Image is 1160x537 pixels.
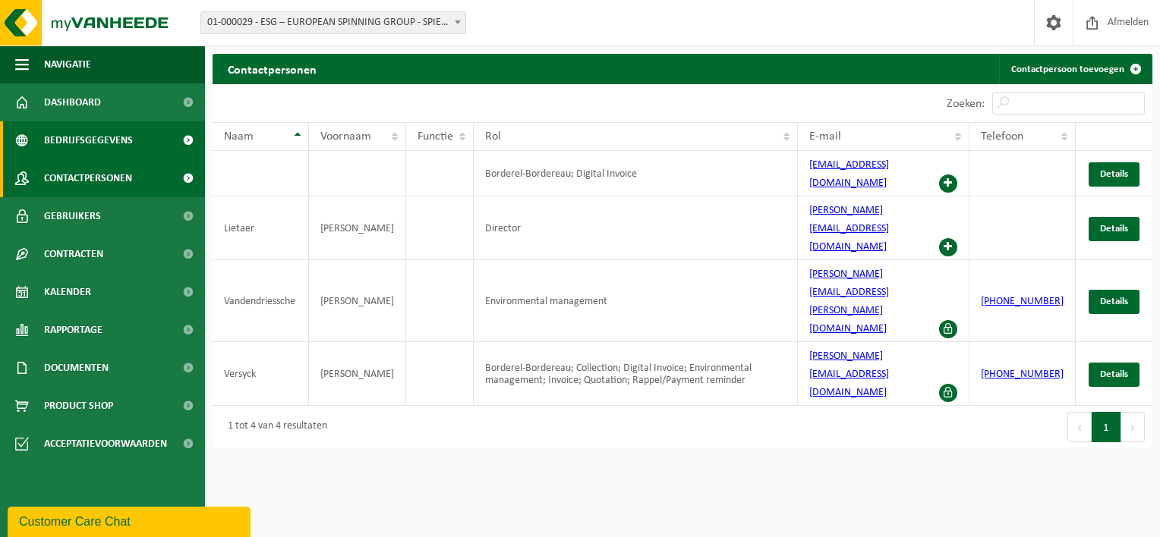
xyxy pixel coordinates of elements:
span: Details [1100,169,1128,179]
td: Lietaer [213,196,309,260]
span: Rol [485,130,501,143]
span: Voornaam [320,130,371,143]
span: E-mail [809,130,841,143]
span: Acceptatievoorwaarden [44,425,167,463]
iframe: chat widget [8,504,254,537]
span: 01-000029 - ESG – EUROPEAN SPINNING GROUP - SPIERE-HELKIJN [201,12,465,33]
span: Product Shop [44,387,113,425]
span: Telefoon [981,130,1023,143]
a: Details [1089,363,1140,387]
h2: Contactpersonen [213,54,332,83]
td: [PERSON_NAME] [309,260,406,342]
a: [PHONE_NUMBER] [981,369,1064,380]
a: Details [1089,217,1140,241]
a: [PHONE_NUMBER] [981,296,1064,307]
span: Details [1100,369,1128,379]
td: Borderel-Bordereau; Collection; Digital Invoice; Environmental management; Invoice; Quotation; Ra... [474,342,799,406]
a: Contactpersoon toevoegen [999,54,1151,84]
td: Vandendriessche [213,260,309,342]
a: [EMAIL_ADDRESS][DOMAIN_NAME] [809,159,889,189]
label: Zoeken: [947,98,985,110]
a: [PERSON_NAME][EMAIL_ADDRESS][DOMAIN_NAME] [809,350,889,398]
a: Details [1089,290,1140,314]
span: Naam [224,130,254,143]
span: Rapportage [44,311,102,349]
a: [PERSON_NAME][EMAIL_ADDRESS][PERSON_NAME][DOMAIN_NAME] [809,268,889,334]
span: Navigatie [44,46,91,83]
span: Contactpersonen [44,159,132,197]
button: 1 [1092,412,1121,442]
td: Versyck [213,342,309,406]
a: [PERSON_NAME][EMAIL_ADDRESS][DOMAIN_NAME] [809,205,889,253]
td: Borderel-Bordereau; Digital Invoice [474,151,799,196]
span: Bedrijfsgegevens [44,121,133,159]
a: Details [1089,162,1140,187]
div: 1 tot 4 van 4 resultaten [220,413,327,441]
span: Details [1100,224,1128,234]
span: Functie [418,130,453,143]
button: Next [1121,412,1145,442]
span: Dashboard [44,83,101,121]
span: Documenten [44,349,109,387]
td: [PERSON_NAME] [309,342,406,406]
td: [PERSON_NAME] [309,196,406,260]
span: Kalender [44,273,91,311]
span: Contracten [44,235,103,273]
button: Previous [1067,412,1092,442]
span: 01-000029 - ESG – EUROPEAN SPINNING GROUP - SPIERE-HELKIJN [200,11,466,34]
span: Gebruikers [44,197,101,235]
td: Environmental management [474,260,799,342]
span: Details [1100,297,1128,306]
td: Director [474,196,799,260]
